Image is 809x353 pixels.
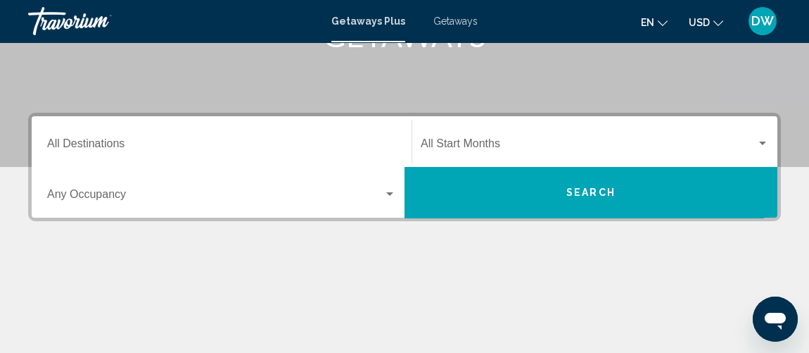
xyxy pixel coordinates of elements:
button: Change currency [689,12,723,32]
div: Search widget [32,116,777,218]
span: USD [689,17,710,28]
button: User Menu [744,6,781,36]
a: Travorium [28,7,317,35]
iframe: Button to launch messaging window [753,297,798,342]
span: Search [566,187,616,199]
a: Getaways Plus [331,16,405,27]
button: Change language [641,12,668,32]
a: Getaways [433,16,478,27]
span: DW [751,14,774,28]
span: en [641,17,654,28]
button: Search [404,167,777,218]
